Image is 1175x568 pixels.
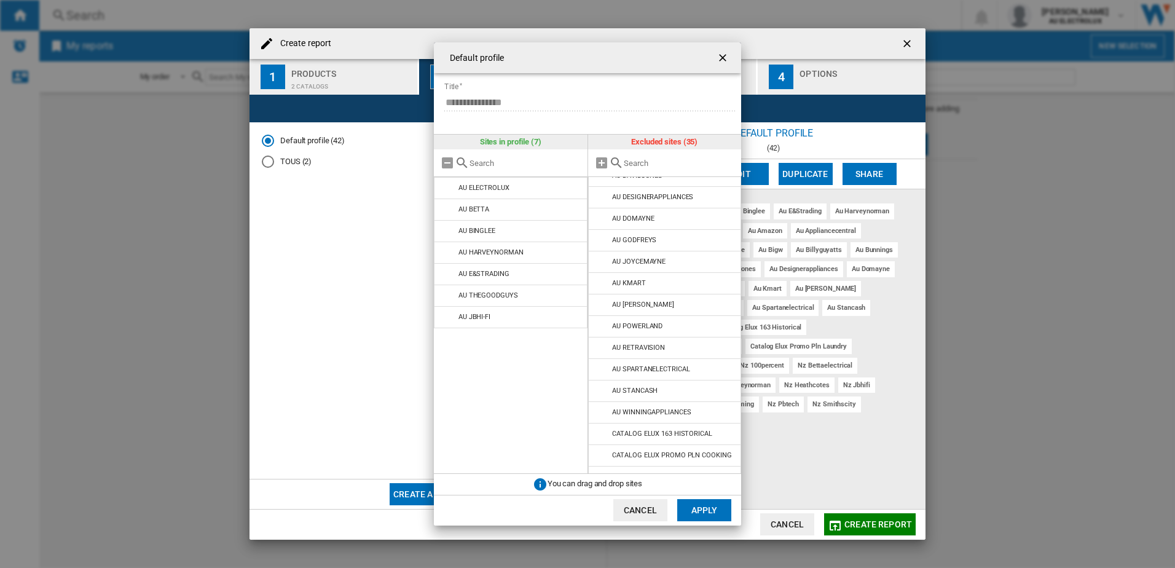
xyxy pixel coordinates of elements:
button: getI18NText('BUTTONS.CLOSE_DIALOG') [712,45,736,70]
div: AU DESIGNERAPPLIANCES [612,193,693,201]
div: CATALOG ELUX PROMO PLN COOKING [612,451,731,459]
button: Apply [677,499,731,521]
div: AU SPARTANELECTRICAL [612,365,690,373]
div: AU DOMAYNE [612,215,654,223]
md-icon: Remove all [440,156,455,170]
input: Search [470,159,581,168]
span: You can drag and drop sites [548,479,642,488]
div: AU ELECTROLUX [458,184,509,192]
div: AU E&STRADING [458,270,509,278]
div: AU BETTA [458,205,489,213]
div: AU POWERLAND [612,322,662,330]
div: AU GODFREYS [612,236,656,244]
div: AU RETRAVISION [612,344,665,352]
div: AU BINGLEE [458,227,495,235]
div: AU THEGOODGUYS [458,291,518,299]
div: AU STANCASH [612,387,658,395]
div: AU [PERSON_NAME] [612,301,674,309]
div: AU WINNINGAPPLIANCES [612,408,691,416]
md-icon: Add all [594,156,609,170]
h4: Default profile [444,52,505,65]
div: AU JBHI-FI [458,313,490,321]
input: Search [624,159,736,168]
div: CATALOG ELUX 163 HISTORICAL [612,430,712,438]
div: AU KMART [612,279,645,287]
div: Excluded sites (35) [588,135,742,149]
ng-md-icon: getI18NText('BUTTONS.CLOSE_DIALOG') [717,52,731,66]
div: AU JOYCEMAYNE [612,258,666,266]
div: AU HARVEYNORMAN [458,248,524,256]
button: Cancel [613,499,667,521]
div: CATALOG ELUX PROMO PLN LAUNDRY [612,473,731,481]
div: Sites in profile (7) [434,135,587,149]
